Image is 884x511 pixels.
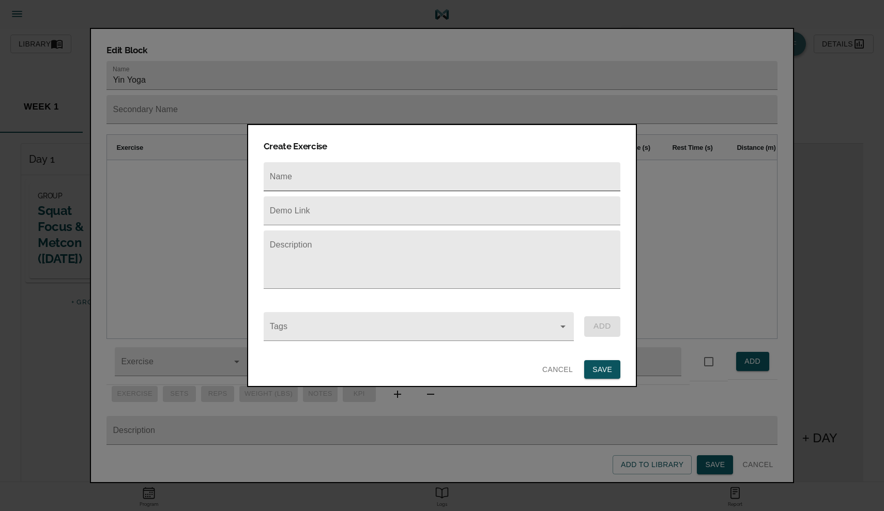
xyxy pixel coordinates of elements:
button: SAVE [584,360,620,379]
button: Open [556,319,570,334]
span: SAVE [592,363,612,376]
button: Cancel [538,360,577,379]
h3: Create Exercise [264,141,620,152]
span: Cancel [542,363,573,376]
